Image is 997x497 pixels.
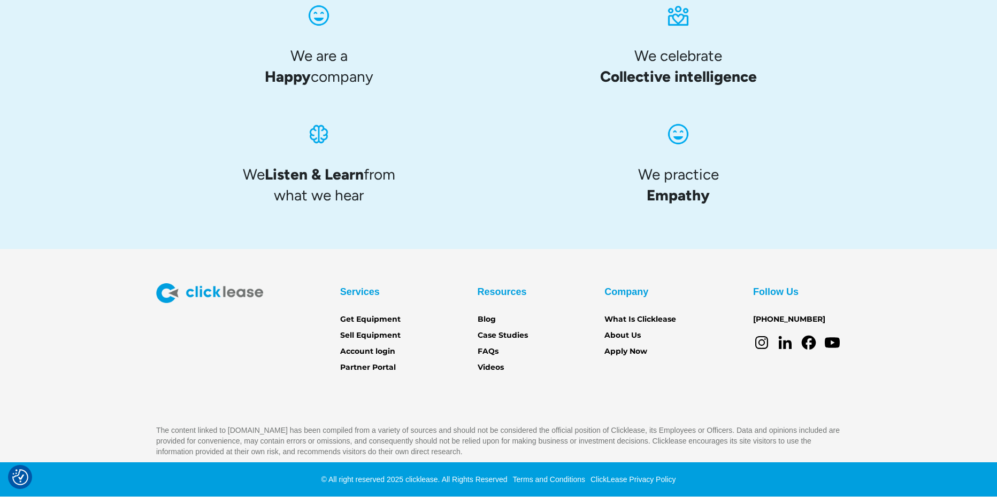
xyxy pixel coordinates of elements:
[156,283,263,304] img: Clicklease logo
[753,314,825,325] a: [PHONE_NUMBER]
[156,425,841,457] p: The content linked to [DOMAIN_NAME] has been compiled from a variety of sources and should not be...
[12,469,28,485] img: Revisit consent button
[478,330,528,341] a: Case Studies
[604,283,648,300] div: Company
[600,45,757,87] h4: We celebrate
[340,314,401,325] a: Get Equipment
[604,330,641,341] a: About Us
[265,165,364,183] span: Listen & Learn
[306,121,332,147] img: An icon of a brain
[510,475,585,484] a: Terms and Conditions
[306,3,332,28] img: Smiling face icon
[665,3,691,28] img: An icon of three dots over a rectangle and heart
[340,283,380,300] div: Services
[638,164,719,206] h4: We practice
[478,283,527,300] div: Resources
[665,121,691,147] img: Smiling face icon
[604,346,647,358] a: Apply Now
[647,186,710,204] span: Empathy
[600,67,757,86] span: Collective intelligence
[340,330,401,341] a: Sell Equipment
[478,346,498,358] a: FAQs
[340,362,396,374] a: Partner Portal
[588,475,676,484] a: ClickLease Privacy Policy
[340,346,395,358] a: Account login
[239,164,398,206] h4: We from what we hear
[478,314,496,325] a: Blog
[265,45,373,87] h4: We are a company
[478,362,504,374] a: Videos
[753,283,799,300] div: Follow Us
[265,67,311,86] span: Happy
[604,314,676,325] a: What Is Clicklease
[321,474,508,485] div: © All right reserved 2025 clicklease. All Rights Reserved
[12,469,28,485] button: Consent Preferences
